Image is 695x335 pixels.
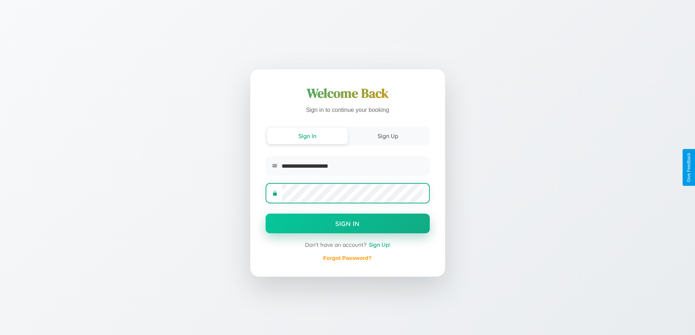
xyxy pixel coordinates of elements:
p: Sign in to continue your booking [266,105,430,116]
button: Sign In [267,128,348,144]
h1: Welcome Back [266,85,430,102]
div: Give Feedback [686,153,691,182]
button: Sign In [266,214,430,233]
button: Sign Up [348,128,428,144]
div: Don't have an account? [266,241,430,248]
span: Sign Up! [369,241,390,248]
a: Forgot Password? [323,255,372,261]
